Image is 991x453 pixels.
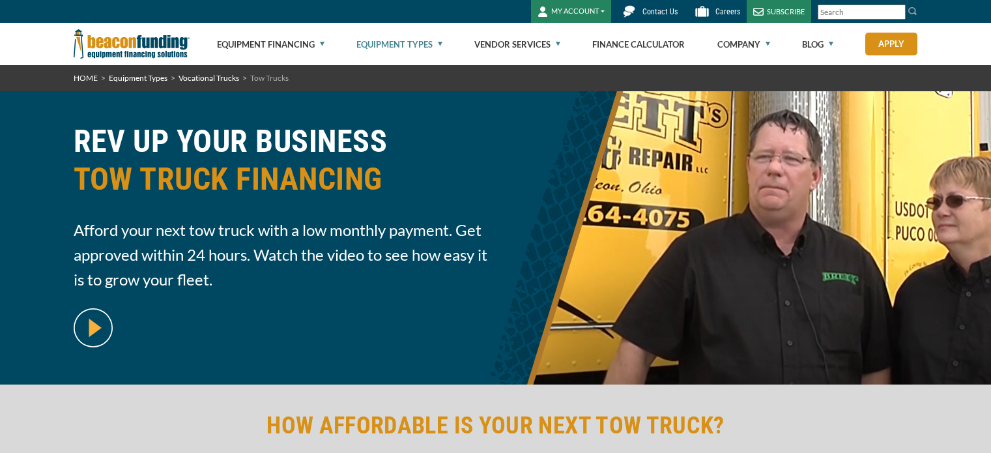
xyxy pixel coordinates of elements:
[179,73,239,83] a: Vocational Trucks
[74,73,98,83] a: HOME
[74,411,918,441] h2: HOW AFFORDABLE IS YOUR NEXT TOW TRUCK?
[715,7,740,16] span: Careers
[74,123,488,208] h1: REV UP YOUR BUSINESS
[74,218,488,292] span: Afford your next tow truck with a low monthly payment. Get approved within 24 hours. Watch the vi...
[642,7,678,16] span: Contact Us
[474,23,560,65] a: Vendor Services
[865,33,917,55] a: Apply
[217,23,324,65] a: Equipment Financing
[356,23,442,65] a: Equipment Types
[250,73,289,83] span: Tow Trucks
[892,7,902,18] a: Clear search text
[74,160,488,198] span: TOW TRUCK FINANCING
[592,23,685,65] a: Finance Calculator
[109,73,167,83] a: Equipment Types
[908,6,918,16] img: Search
[717,23,770,65] a: Company
[802,23,833,65] a: Blog
[818,5,906,20] input: Search
[74,23,190,65] img: Beacon Funding Corporation logo
[74,308,113,347] img: video modal pop-up play button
